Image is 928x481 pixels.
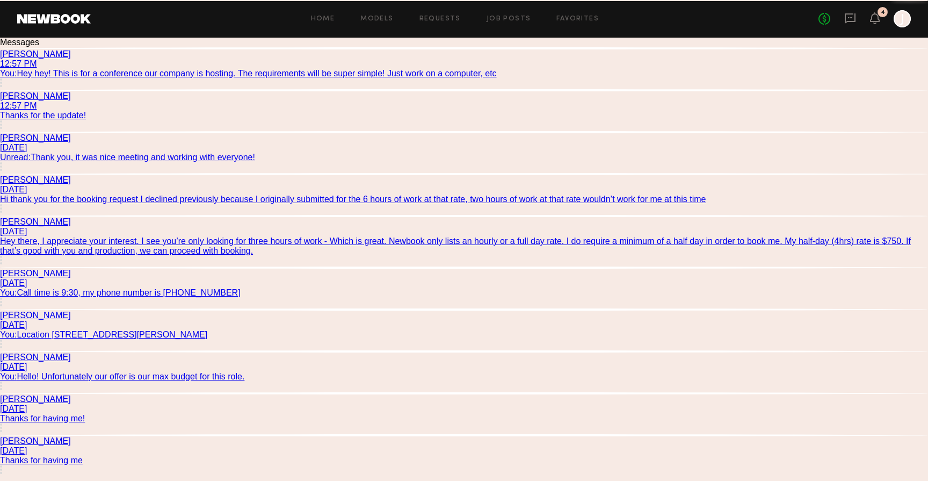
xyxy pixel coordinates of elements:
a: Models [360,16,393,23]
a: Requests [419,16,461,23]
a: J [894,10,911,27]
div: 4 [881,10,885,16]
a: Home [311,16,335,23]
a: Job Posts [487,16,531,23]
a: Favorites [556,16,599,23]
